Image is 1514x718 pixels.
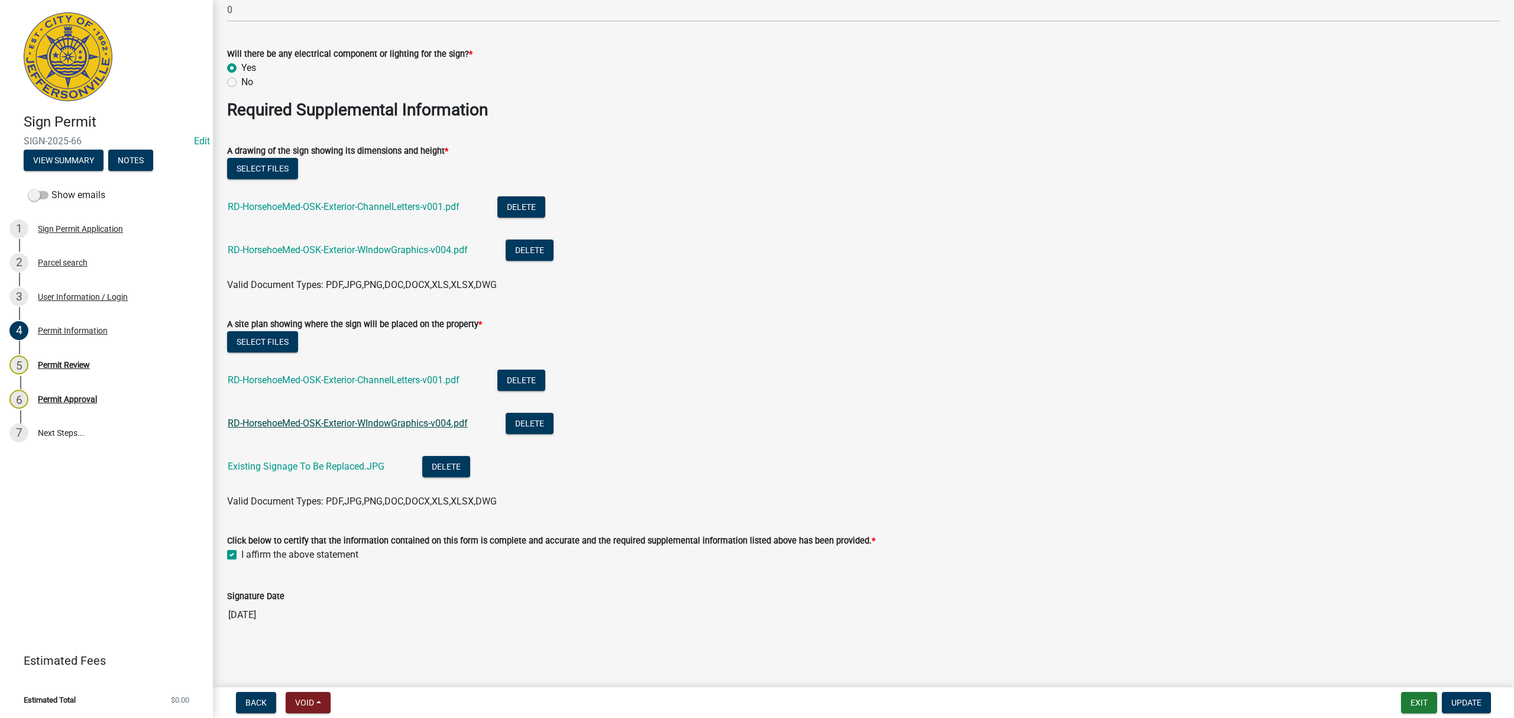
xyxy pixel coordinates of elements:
[9,287,28,306] div: 3
[422,462,470,473] wm-modal-confirm: Delete Document
[38,293,128,301] div: User Information / Login
[506,419,554,430] wm-modal-confirm: Delete Document
[227,147,448,156] label: A drawing of the sign showing its dimensions and height
[228,201,460,212] a: RD-HorsehoeMed-OSK-Exterior-ChannelLetters-v001.pdf
[108,150,153,171] button: Notes
[24,135,189,147] span: SIGN-2025-66
[227,158,298,179] button: Select files
[194,135,210,147] a: Edit
[1401,692,1437,713] button: Exit
[228,461,384,472] a: Existing Signage To Be Replaced.JPG
[1451,698,1481,707] span: Update
[286,692,331,713] button: Void
[9,355,28,374] div: 5
[227,496,497,507] span: Valid Document Types: PDF,JPG,PNG,DOC,DOCX,XLS,XLSX,DWG
[24,696,76,704] span: Estimated Total
[227,100,488,119] strong: Required Supplemental Information
[9,423,28,442] div: 7
[506,245,554,257] wm-modal-confirm: Delete Document
[228,418,468,429] a: RD-HorsehoeMed-OSK-Exterior-WIndowGraphics-v004.pdf
[245,698,267,707] span: Back
[227,331,298,352] button: Select files
[24,156,103,166] wm-modal-confirm: Summary
[24,114,203,131] h4: Sign Permit
[497,376,545,387] wm-modal-confirm: Delete Document
[295,698,314,707] span: Void
[9,321,28,340] div: 4
[9,219,28,238] div: 1
[497,202,545,214] wm-modal-confirm: Delete Document
[227,50,473,59] label: Will there be any electrical component or lighting for the sign?
[194,135,210,147] wm-modal-confirm: Edit Application Number
[422,456,470,477] button: Delete
[9,649,194,672] a: Estimated Fees
[9,390,28,409] div: 6
[241,548,358,562] label: I affirm the above statement
[227,321,482,329] label: A site plan showing where the sign will be placed on the property
[227,593,284,601] label: Signature Date
[171,696,189,704] span: $0.00
[506,413,554,434] button: Delete
[227,537,875,545] label: Click below to certify that the information contained on this form is complete and accurate and t...
[236,692,276,713] button: Back
[497,370,545,391] button: Delete
[24,12,112,101] img: City of Jeffersonville, Indiana
[9,253,28,272] div: 2
[38,361,90,369] div: Permit Review
[38,326,108,335] div: Permit Information
[38,395,97,403] div: Permit Approval
[38,225,123,233] div: Sign Permit Application
[108,156,153,166] wm-modal-confirm: Notes
[1442,692,1491,713] button: Update
[24,150,103,171] button: View Summary
[506,240,554,261] button: Delete
[241,61,256,75] label: Yes
[28,188,105,202] label: Show emails
[228,244,468,255] a: RD-HorsehoeMed-OSK-Exterior-WIndowGraphics-v004.pdf
[497,196,545,218] button: Delete
[241,75,253,89] label: No
[38,258,88,267] div: Parcel search
[227,279,497,290] span: Valid Document Types: PDF,JPG,PNG,DOC,DOCX,XLS,XLSX,DWG
[228,374,460,386] a: RD-HorsehoeMed-OSK-Exterior-ChannelLetters-v001.pdf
